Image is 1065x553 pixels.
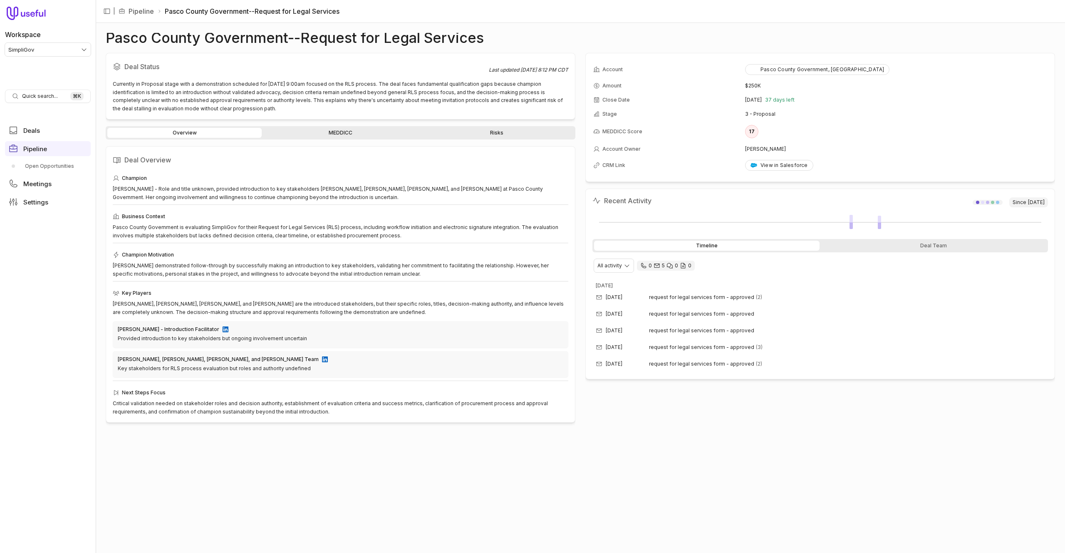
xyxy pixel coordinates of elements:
[113,399,568,416] div: Critical validation needed on stakeholder roles and decision authority, establishment of evaluati...
[113,212,568,222] div: Business Context
[101,5,113,17] button: Collapse sidebar
[602,97,630,103] span: Close Date
[118,326,219,333] div: [PERSON_NAME] - Introduction Facilitator
[637,261,695,271] div: 0 calls and 5 email threads
[129,6,154,16] a: Pipeline
[113,153,568,167] h2: Deal Overview
[489,67,568,73] div: Last updated
[520,67,568,73] time: [DATE] 8:12 PM CDT
[118,334,563,343] div: Provided introduction to key stakeholders but ongoing involvement uncertain
[113,185,568,201] div: [PERSON_NAME] - Role and title unknown, provided introduction to key stakeholders [PERSON_NAME], ...
[602,66,623,73] span: Account
[602,111,617,117] span: Stage
[602,128,642,135] span: MEDDICC Score
[23,127,40,134] span: Deals
[118,364,563,373] div: Key stakeholders for RLS process evaluation but roles and authority undefined
[602,82,622,89] span: Amount
[602,146,641,152] span: Account Owner
[106,33,484,43] h1: Pasco County Government--Request for Legal Services
[750,66,884,73] div: Pasco County Government, [GEOGRAPHIC_DATA]
[113,6,115,16] span: |
[1009,197,1048,207] span: Since
[745,79,1047,92] td: $250K
[756,361,762,367] span: 2 emails in thread
[5,123,91,138] a: Deals
[113,60,489,73] h2: Deal Status
[157,6,339,16] li: Pasco County Government--Request for Legal Services
[596,282,613,289] time: [DATE]
[5,141,91,156] a: Pipeline
[1028,199,1045,206] time: [DATE]
[592,196,651,206] h2: Recent Activity
[649,294,754,301] span: request for legal services form - approved
[606,311,622,317] time: [DATE]
[322,356,328,362] img: LinkedIn
[606,327,622,334] time: [DATE]
[649,344,754,351] span: request for legal services form - approved
[113,262,568,278] div: [PERSON_NAME] demonstrated follow-through by successfully making an introduction to key stakehold...
[113,388,568,398] div: Next Steps Focus
[113,288,568,298] div: Key Players
[606,294,622,301] time: [DATE]
[223,326,228,332] img: LinkedIn
[765,97,795,103] span: 37 days left
[821,241,1047,251] div: Deal Team
[113,80,568,112] div: Currently in Proposal stage with a demonstration scheduled for [DATE] 9:00am focused on the RLS p...
[113,250,568,260] div: Champion Motivation
[113,300,568,316] div: [PERSON_NAME], [PERSON_NAME], [PERSON_NAME], and [PERSON_NAME] are the introduced stakeholders, b...
[23,199,48,205] span: Settings
[5,194,91,209] a: Settings
[606,361,622,367] time: [DATE]
[5,159,91,173] div: Pipeline submenu
[419,128,574,138] a: Risks
[5,30,41,40] label: Workspace
[649,311,754,317] span: request for legal services form - approved
[602,162,625,169] span: CRM Link
[745,107,1047,121] td: 3 - Proposal
[70,92,84,100] kbd: ⌘ K
[22,93,58,100] span: Quick search...
[745,97,762,103] time: [DATE]
[649,327,754,334] span: request for legal services form - approved
[750,162,808,169] div: View in Salesforce
[756,344,763,351] span: 3 emails in thread
[606,344,622,351] time: [DATE]
[756,294,762,301] span: 2 emails in thread
[23,181,52,187] span: Meetings
[113,173,568,183] div: Champion
[745,64,889,75] button: Pasco County Government, [GEOGRAPHIC_DATA]
[113,223,568,239] div: Pasco County Government is evaluating SimpliGov for their Request for Legal Services (RLS) proces...
[594,241,820,251] div: Timeline
[5,159,91,173] a: Open Opportunities
[107,128,262,138] a: Overview
[745,160,813,171] a: View in Salesforce
[649,361,754,367] span: request for legal services form - approved
[745,125,758,138] div: 17
[745,142,1047,156] td: [PERSON_NAME]
[118,356,319,363] div: [PERSON_NAME], [PERSON_NAME], [PERSON_NAME], and [PERSON_NAME] Team
[23,146,47,152] span: Pipeline
[5,176,91,191] a: Meetings
[263,128,418,138] a: MEDDICC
